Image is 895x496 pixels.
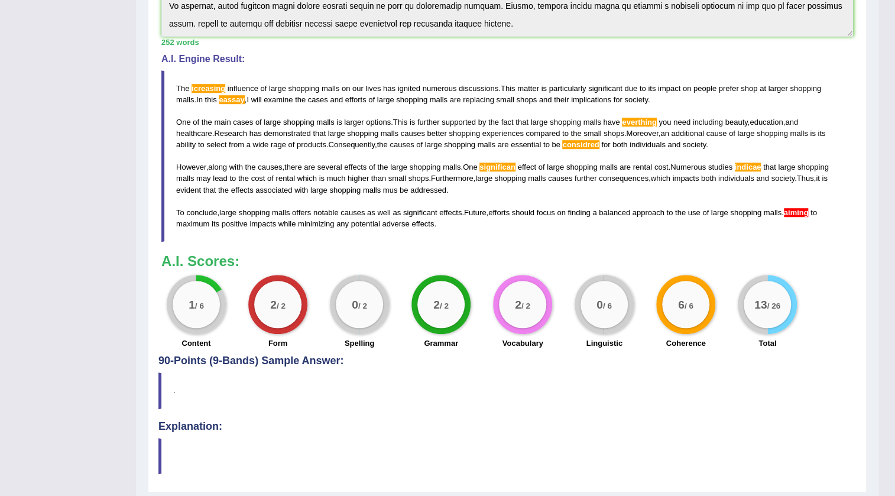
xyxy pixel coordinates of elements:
span: a [592,208,596,217]
span: particularly [549,84,586,93]
span: to [229,174,236,183]
span: by [478,118,486,127]
span: of [260,84,267,93]
span: shops [408,174,429,183]
span: to [810,208,817,217]
span: large [711,208,728,217]
span: Possible spelling mistake found. (did you mean: everything) [622,118,657,127]
span: is [410,118,415,127]
span: shopping [730,208,761,217]
span: including [692,118,722,127]
span: shopping [797,163,829,171]
span: of [288,140,294,149]
span: malls [430,95,447,104]
span: on [557,208,565,217]
span: with [229,163,243,171]
span: further [417,118,440,127]
span: the [202,118,212,127]
span: of [416,140,423,149]
big: 1 [189,298,195,311]
label: Grammar [424,338,458,349]
span: effects [439,208,462,217]
span: malls [322,84,339,93]
span: replacing [463,95,494,104]
span: causes [341,208,365,217]
span: large [530,118,547,127]
span: ability [176,140,196,149]
span: discussions [459,84,498,93]
span: malls [381,129,398,138]
big: 2 [270,298,277,311]
span: wide [252,140,268,149]
span: Research [214,129,247,138]
h4: Explanation: [158,421,856,433]
span: shopping [790,84,821,93]
span: demonstrated [264,129,311,138]
big: 2 [433,298,440,311]
span: shopping [495,174,526,183]
span: This [393,118,408,127]
span: malls [272,208,290,217]
span: I [247,95,249,104]
span: addressed [410,186,446,194]
blockquote: . . , . . , , . . , . , . , , . . . , , . , . , . , . . [161,70,853,242]
span: this [205,95,216,104]
span: than [371,174,386,183]
span: there [284,163,302,171]
span: small [388,174,406,183]
span: with [294,186,308,194]
span: as [393,208,401,217]
span: both [701,174,716,183]
span: to [198,140,205,149]
span: balanced [599,208,630,217]
span: its [212,219,219,228]
span: Possible spelling mistake found. (did you mean: considered) [562,140,599,149]
span: malls [363,186,381,194]
span: it [816,174,820,183]
span: of [368,95,375,104]
span: on [683,84,691,93]
span: and [330,95,343,104]
span: Possible spelling mistake found. (did you mean: essay) [219,95,244,104]
label: Coherence [666,338,706,349]
span: as [367,208,375,217]
span: shops [604,129,624,138]
span: larger [344,118,364,127]
span: rage [271,140,286,149]
span: Possible spelling mistake found. (did you mean: increasing) [192,84,225,93]
span: products [297,140,326,149]
span: large [737,129,754,138]
span: for [613,95,622,104]
span: adverse [382,219,409,228]
span: the [377,140,388,149]
span: prefer [718,84,738,93]
span: lead [213,174,228,183]
span: of [702,208,709,217]
span: to [543,140,550,149]
span: shopping [396,95,427,104]
span: significant [588,84,622,93]
span: causes [401,129,425,138]
span: at [760,84,766,93]
span: shopping [566,163,598,171]
label: Content [181,338,210,349]
span: focus [537,208,555,217]
span: the [245,163,255,171]
big: 0 [596,298,603,311]
span: to [666,208,673,217]
span: cost [654,163,669,171]
span: the [570,129,581,138]
span: malls [583,118,601,127]
span: consequences [599,174,648,183]
span: for [601,140,610,149]
span: effect [517,163,536,171]
span: due [624,84,637,93]
label: Vocabulary [502,338,543,349]
span: shopping [288,84,319,93]
span: impacts [249,219,276,228]
span: Furthermore [431,174,474,183]
span: has [383,84,395,93]
span: individuals [718,174,754,183]
span: an [660,129,669,138]
span: of [267,174,274,183]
